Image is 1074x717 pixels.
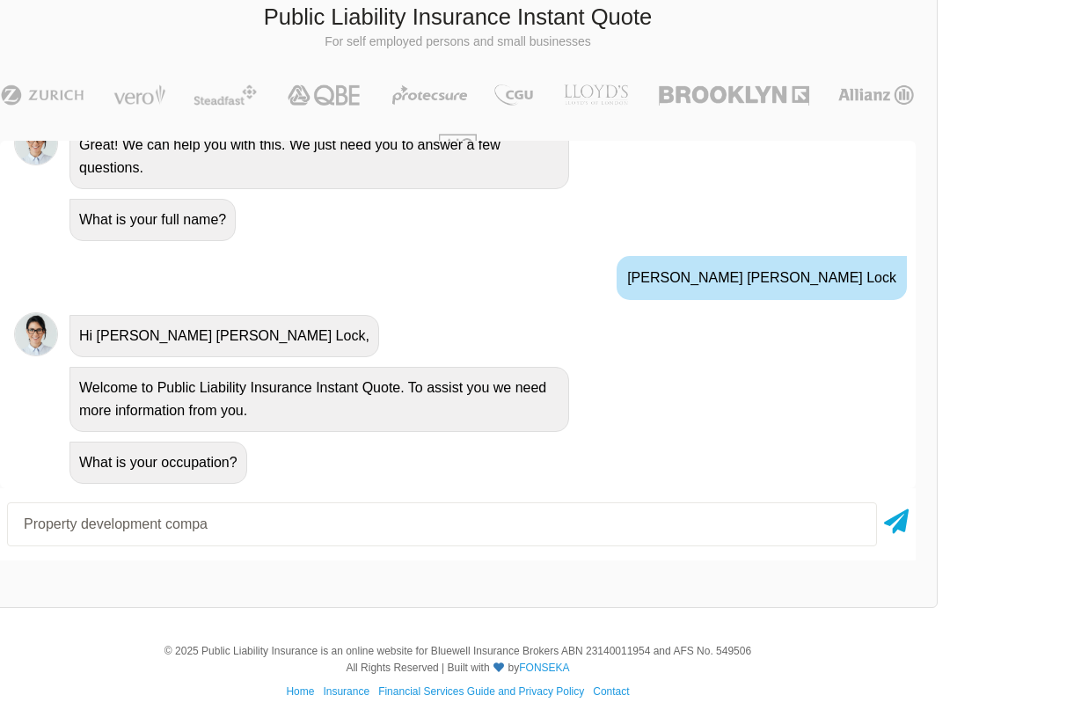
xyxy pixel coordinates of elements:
[69,442,247,484] div: What is your occupation?
[186,84,264,106] img: Steadfast | Public Liability Insurance
[487,84,540,106] img: CGU | Public Liability Insurance
[652,84,816,106] img: Brooklyn | Public Liability Insurance
[617,256,907,300] div: [PERSON_NAME] [PERSON_NAME] Lock
[106,84,173,106] img: Vero | Public Liability Insurance
[323,685,369,698] a: Insurance
[69,315,379,357] div: Hi [PERSON_NAME] [PERSON_NAME] Lock,
[69,199,236,241] div: What is your full name?
[277,84,372,106] img: QBE | Public Liability Insurance
[378,685,584,698] a: Financial Services Guide and Privacy Policy
[385,84,474,106] img: Protecsure | Public Liability Insurance
[14,121,58,165] img: Chatbot | PLI
[69,367,569,432] div: Welcome to Public Liability Insurance Instant Quote. To assist you we need more information from ...
[7,502,877,546] input: Your occupation
[519,662,569,674] a: FONSEKA
[593,685,629,698] a: Contact
[829,84,923,106] img: Allianz | Public Liability Insurance
[69,124,569,189] div: Great! We can help you with this. We just need you to answer a few questions.
[14,312,58,356] img: Chatbot | PLI
[286,685,314,698] a: Home
[554,84,639,106] img: LLOYD's | Public Liability Insurance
